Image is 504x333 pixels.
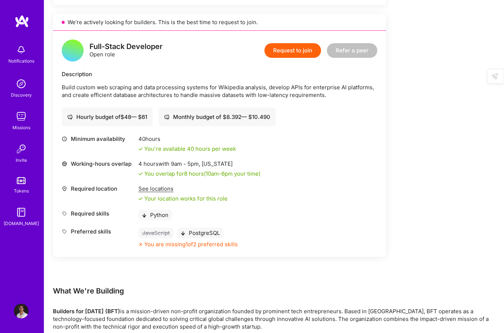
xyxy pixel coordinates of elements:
div: Your location works for this role [138,195,228,202]
p: Build custom web scraping and data processing systems for Wikipedia analysis, develop APIs for en... [62,83,377,99]
i: icon BlackArrowDown [181,231,185,236]
i: icon World [62,161,67,166]
img: User Avatar [14,304,28,318]
img: discovery [14,76,28,91]
span: 10am - 6pm [206,170,233,177]
div: Notifications [8,57,34,65]
div: JavaScript [138,228,173,238]
img: tokens [17,177,26,184]
div: [DOMAIN_NAME] [4,220,39,227]
i: icon Check [138,197,143,201]
i: icon Location [62,186,67,191]
i: icon CloseOrange [138,242,143,247]
div: What We're Building [53,286,491,296]
i: icon Cash [164,114,169,120]
strong: Builders for [DATE] (BFT) [53,308,120,315]
div: You are missing 1 of 2 preferred skills [144,240,238,248]
div: Invite [16,156,27,164]
div: Working-hours overlap [62,160,135,168]
img: logo [15,15,29,28]
img: teamwork [14,109,28,124]
i: icon Clock [62,136,67,142]
div: You're available 40 hours per week [138,145,236,153]
i: icon Check [138,172,143,176]
button: Request to join [264,43,321,58]
div: Python [138,210,172,220]
p: is a mission-driven non-profit organization founded by prominent tech entrepreneurs. Based in [GE... [53,307,491,330]
div: Open role [89,43,163,58]
div: Missions [12,124,30,131]
div: Minimum availability [62,135,135,143]
span: 9am - 5pm , [169,160,202,167]
div: PostgreSQL [177,228,224,238]
img: bell [14,42,28,57]
div: See locations [138,185,228,192]
div: Description [62,70,377,78]
i: icon Tag [62,211,67,216]
button: Refer a peer [327,43,377,58]
div: Required location [62,185,135,192]
div: 4 hours with [US_STATE] [138,160,260,168]
i: icon Check [138,147,143,151]
i: icon Cash [67,114,73,120]
div: Full-Stack Developer [89,43,163,50]
div: Hourly budget of $ 48 — $ 61 [67,113,147,121]
div: Monthly budget of $ 8.392 — $ 10.490 [164,113,270,121]
div: Preferred skills [62,228,135,235]
img: guide book [14,205,28,220]
div: Required skills [62,210,135,217]
div: 40 hours [138,135,236,143]
div: We’re actively looking for builders. This is the best time to request to join. [53,14,386,31]
a: User Avatar [12,304,30,318]
i: icon BlackArrowDown [142,213,146,218]
div: Tokens [14,187,29,195]
div: Discovery [11,91,32,99]
img: Invite [14,142,28,156]
div: You overlap for 8 hours ( your time) [144,170,260,177]
i: icon Tag [62,229,67,234]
